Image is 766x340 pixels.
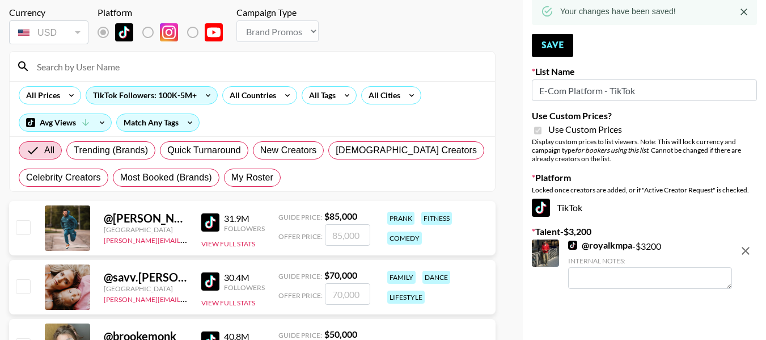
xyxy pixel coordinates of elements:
[560,1,676,22] div: Your changes have been saved!
[104,293,272,304] a: [PERSON_NAME][EMAIL_ADDRESS][DOMAIN_NAME]
[362,87,403,104] div: All Cities
[734,240,757,262] button: remove
[387,232,422,245] div: comedy
[568,240,732,289] div: - $ 3200
[201,213,219,232] img: TikTok
[115,23,133,41] img: TikTok
[11,23,86,43] div: USD
[302,87,338,104] div: All Tags
[324,270,357,280] strong: $ 70,000
[74,144,148,157] span: Trending (Brands)
[568,241,577,250] img: TikTok
[324,211,357,221] strong: $ 85,000
[104,211,188,225] div: @ [PERSON_NAME].[PERSON_NAME]
[532,137,757,163] div: Display custom prices to list viewers. Note: This will lock currency and campaign type . Cannot b...
[104,234,272,245] a: [PERSON_NAME][EMAIL_ADDRESS][DOMAIN_NAME]
[568,257,732,265] div: Internal Notes:
[325,224,370,246] input: 85,000
[30,57,488,75] input: Search by User Name
[120,171,212,184] span: Most Booked (Brands)
[44,144,54,157] span: All
[98,20,232,44] div: List locked to TikTok.
[532,199,550,217] img: TikTok
[236,7,319,18] div: Campaign Type
[532,110,757,121] label: Use Custom Prices?
[19,87,62,104] div: All Prices
[325,283,370,305] input: 70,000
[260,144,317,157] span: New Creators
[231,171,273,184] span: My Roster
[224,272,265,283] div: 30.4M
[9,18,88,47] div: Currency is locked to USD
[568,240,632,251] a: @royalkmpa
[278,331,322,339] span: Guide Price:
[26,171,101,184] span: Celebrity Creators
[278,232,323,241] span: Offer Price:
[167,144,241,157] span: Quick Turnaround
[86,87,217,104] div: TikTok Followers: 100K-5M+
[532,226,757,237] label: Talent - $ 3,200
[532,186,757,194] div: Locked once creators are added, or if "Active Creator Request" is checked.
[421,212,452,225] div: fitness
[160,23,178,41] img: Instagram
[548,124,622,135] span: Use Custom Prices
[223,87,278,104] div: All Countries
[278,213,322,221] span: Guide Price:
[98,7,232,18] div: Platform
[387,212,414,225] div: prank
[532,66,757,77] label: List Name
[324,329,357,339] strong: $ 50,000
[224,224,265,233] div: Followers
[224,213,265,224] div: 31.9M
[201,299,255,307] button: View Full Stats
[532,172,757,183] label: Platform
[387,291,425,304] div: lifestyle
[201,240,255,248] button: View Full Stats
[9,7,88,18] div: Currency
[104,270,188,284] div: @ savv.[PERSON_NAME]
[205,23,223,41] img: YouTube
[104,284,188,293] div: [GEOGRAPHIC_DATA]
[104,225,188,234] div: [GEOGRAPHIC_DATA]
[735,3,752,20] button: Close
[575,146,648,154] em: for bookers using this list
[336,144,477,157] span: [DEMOGRAPHIC_DATA] Creators
[224,283,265,292] div: Followers
[278,291,323,300] span: Offer Price:
[117,114,199,131] div: Match Any Tags
[532,34,573,57] button: Save
[278,272,322,280] span: Guide Price:
[532,199,757,217] div: TikTok
[19,114,111,131] div: Avg Views
[422,271,450,284] div: dance
[387,271,416,284] div: family
[201,272,219,291] img: TikTok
